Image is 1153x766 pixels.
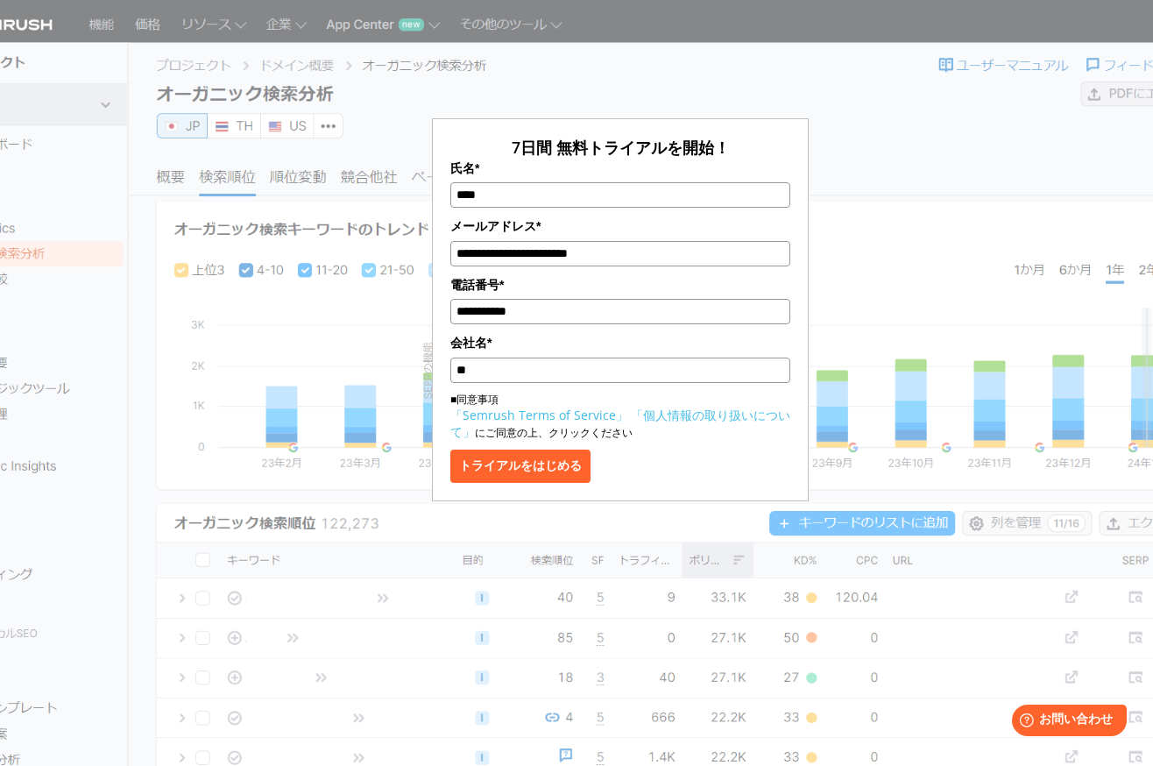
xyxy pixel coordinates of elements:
[450,275,790,294] label: 電話番号*
[512,137,730,158] span: 7日間 無料トライアルを開始！
[450,450,591,483] button: トライアルをはじめる
[450,216,790,236] label: メールアドレス*
[450,407,790,440] a: 「個人情報の取り扱いについて」
[450,392,790,441] p: ■同意事項 にご同意の上、クリックください
[450,407,628,423] a: 「Semrush Terms of Service」
[997,698,1134,747] iframe: Help widget launcher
